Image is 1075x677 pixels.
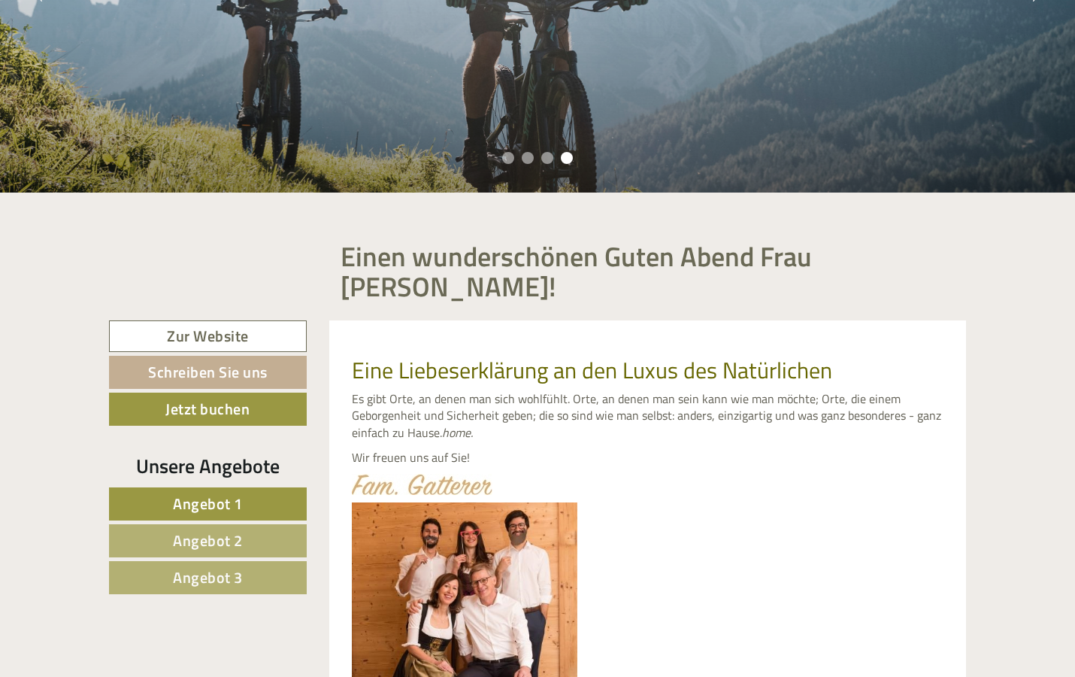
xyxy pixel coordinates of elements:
a: Zur Website [109,320,307,353]
span: Angebot 1 [173,492,243,515]
a: Jetzt buchen [109,393,307,426]
h1: Einen wunderschönen Guten Abend Frau [PERSON_NAME]! [341,241,955,301]
span: Eine Liebeserklärung an den Luxus des Natürlichen [352,353,832,387]
p: Wir freuen uns auf Sie! [352,449,944,466]
p: Es gibt Orte, an denen man sich wohlfühlt. Orte, an denen man sein kann wie man möchte; Orte, die... [352,390,944,442]
span: Angebot 2 [173,529,243,552]
em: home. [442,424,473,442]
span: Angebot 3 [173,566,243,589]
div: Unsere Angebote [109,452,307,480]
img: image [352,474,492,495]
a: Schreiben Sie uns [109,356,307,389]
